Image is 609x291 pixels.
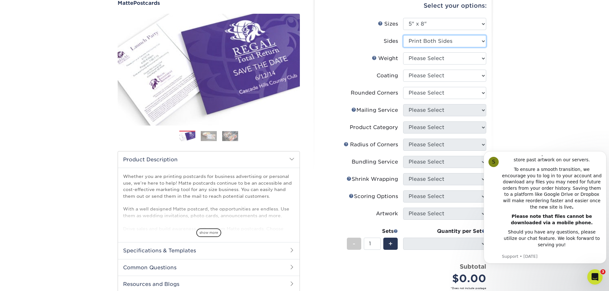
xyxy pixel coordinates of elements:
[352,158,398,166] div: Bundling Service
[123,173,294,251] p: Whether you are printing postcards for business advertising or personal use, we’re here to help! ...
[179,131,195,142] img: Postcards 01
[384,37,398,45] div: Sides
[403,227,486,235] div: Quantity per Set
[600,269,605,274] span: 3
[325,286,486,290] small: *Does not include postage
[460,263,486,270] strong: Subtotal
[351,106,398,114] div: Mailing Service
[350,124,398,131] div: Product Category
[372,55,398,62] div: Weight
[408,271,486,286] div: $0.00
[377,72,398,80] div: Coating
[201,131,217,141] img: Postcards 02
[118,151,300,168] h2: Product Description
[222,131,238,141] img: Postcards 03
[118,259,300,276] h2: Common Questions
[196,228,221,237] span: show more
[118,242,300,259] h2: Specifications & Templates
[349,193,398,200] div: Scoring Options
[351,89,398,97] div: Rounded Corners
[388,239,393,249] span: +
[344,141,398,149] div: Radius of Corners
[378,20,398,28] div: Sizes
[587,269,603,285] iframe: Intercom live chat
[347,175,398,183] div: Shrink Wrapping
[347,227,398,235] div: Sets
[118,7,300,133] img: Matte 01
[376,210,398,218] div: Artwork
[481,143,609,288] iframe: Intercom notifications message
[353,239,355,249] span: -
